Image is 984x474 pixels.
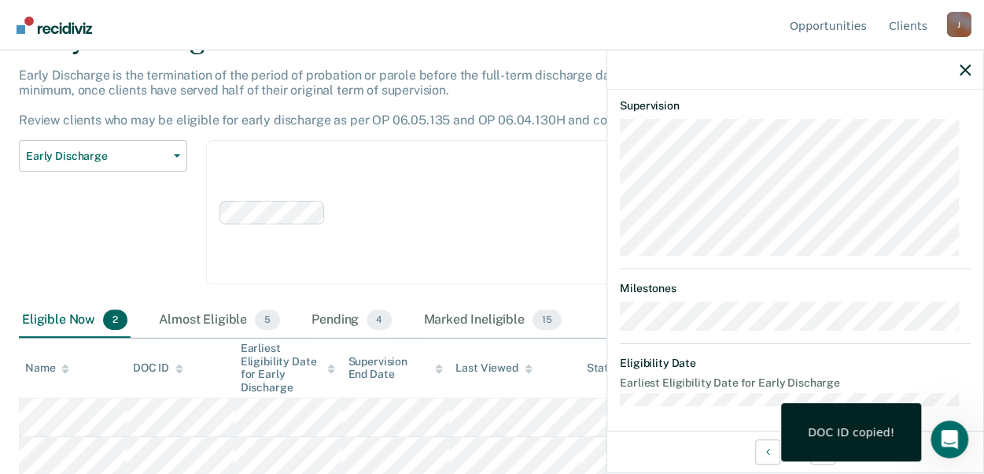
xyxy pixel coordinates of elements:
div: J [946,12,971,37]
div: Marked Ineligible [420,303,564,338]
dt: Eligibility Date [620,357,971,370]
div: Status [587,361,621,375]
dt: Earliest Eligibility Date for Early Discharge [620,376,971,390]
p: Early Discharge is the termination of the period of probation or parole before the full-term disc... [19,68,864,128]
div: Almost Eligible [156,303,283,338]
div: Pending [308,303,395,338]
div: Last Viewed [455,361,532,375]
div: Eligible Now [19,303,131,338]
div: Earliest Eligibility Date for Early Discharge [241,342,336,394]
iframe: Intercom live chat [931,420,968,458]
div: Name [25,361,69,375]
div: DOC ID [133,361,183,375]
dt: Supervision [620,99,971,113]
span: 4 [367,309,392,330]
div: Supervision End Date [348,355,443,382]
button: Profile dropdown button [946,12,971,37]
img: Recidiviz [17,17,92,34]
span: 2 [103,309,127,330]
span: 5 [255,309,280,330]
span: 15 [533,309,562,330]
span: Early Discharge [26,150,168,163]
div: DOC ID copied! [808,425,894,439]
dt: Milestones [620,282,971,295]
div: 3 / 4 [607,431,983,472]
button: Previous Opportunity [755,439,780,465]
